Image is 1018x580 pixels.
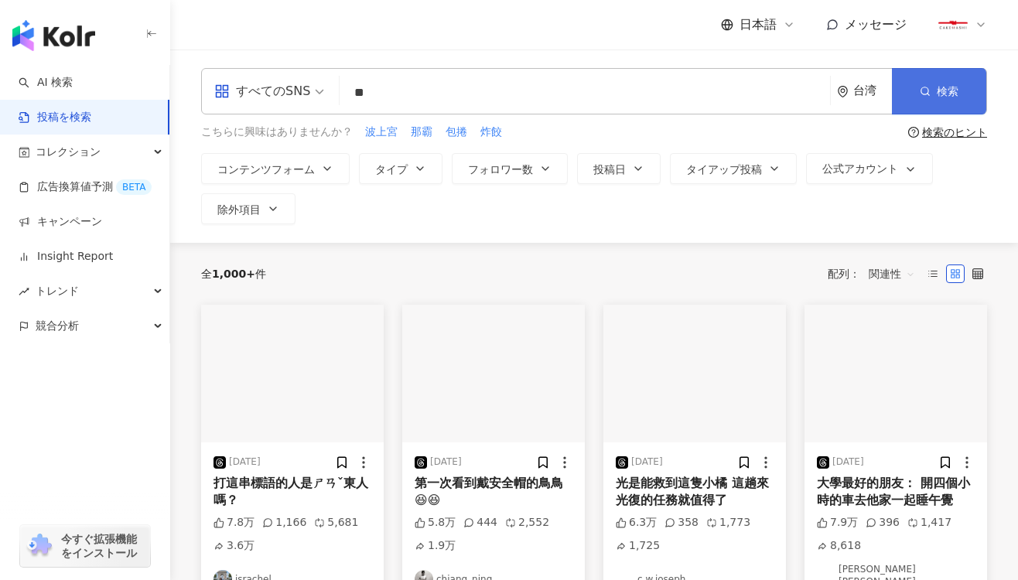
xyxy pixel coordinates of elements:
[12,20,95,51] img: logo
[631,455,663,469] div: [DATE]
[832,455,864,469] div: [DATE]
[804,305,987,442] img: post-image
[201,305,384,442] img: post-image
[445,124,468,141] button: 包捲
[19,214,102,230] a: キャンペーン
[212,268,255,280] span: 1,000+
[359,153,442,184] button: タイプ
[364,124,398,141] button: 波上宮
[201,153,350,184] button: コンテンツフォーム
[664,515,699,531] div: 358
[411,125,432,140] span: 那霸
[61,532,145,560] span: 今すぐ拡張機能をインストール
[214,475,371,510] div: 打這串標語的人是ㄕㄢˇ東人嗎？
[866,515,900,531] div: 396
[480,125,502,140] span: 炸餃
[415,538,456,554] div: 1.9万
[505,515,549,531] div: 2,552
[603,305,786,442] img: post-image
[19,75,73,90] a: searchAI 検索
[740,16,777,33] span: 日本語
[706,515,750,531] div: 1,773
[686,163,762,176] span: タイアップ投稿
[375,163,408,176] span: タイプ
[214,538,254,554] div: 3.6万
[937,85,958,97] span: 検索
[415,515,456,531] div: 5.8万
[452,153,568,184] button: フォロワー数
[36,135,101,169] span: コレクション
[828,261,924,286] div: 配列：
[577,153,661,184] button: 投稿日
[446,125,467,140] span: 包捲
[214,515,254,531] div: 7.8万
[922,126,987,138] div: 検索のヒント
[908,127,919,138] span: question-circle
[806,153,933,184] button: 公式アカウント
[415,475,572,510] div: 第一次看到戴安全帽的鳥鳥😆😆
[430,455,462,469] div: [DATE]
[822,162,898,175] span: 公式アカウント
[19,179,152,195] a: 広告換算値予測BETA
[217,163,315,176] span: コンテンツフォーム
[19,110,91,125] a: 投稿を検索
[938,10,968,39] img: 359824279_785383976458838_6227106914348312772_n.png
[201,125,353,140] span: こちらに興味はありませんか？
[670,153,797,184] button: タイアップ投稿
[892,68,986,114] button: 検索
[19,286,29,297] span: rise
[410,124,433,141] button: 那霸
[853,84,892,97] div: 台湾
[36,274,79,309] span: トレンド
[817,475,975,510] div: 大學最好的朋友： 開四個小時的車去他家一起睡午覺
[402,305,585,442] img: post-image
[593,163,626,176] span: 投稿日
[19,249,113,264] a: Insight Report
[845,17,907,32] span: メッセージ
[468,163,533,176] span: フォロワー数
[480,124,503,141] button: 炸餃
[869,261,915,286] span: 関連性
[262,515,306,531] div: 1,166
[314,515,358,531] div: 5,681
[463,515,497,531] div: 444
[616,475,774,510] div: 光是能救到這隻小橘 這趟來光復的任務就值得了
[907,515,951,531] div: 1,417
[36,309,79,343] span: 競合分析
[616,515,657,531] div: 6.3万
[214,84,230,99] span: appstore
[817,515,858,531] div: 7.9万
[25,534,54,558] img: chrome extension
[201,268,266,280] div: 全 件
[214,79,310,104] div: すべてのSNS
[365,125,398,140] span: 波上宮
[217,203,261,216] span: 除外項目
[817,538,861,554] div: 8,618
[229,455,261,469] div: [DATE]
[616,538,660,554] div: 1,725
[20,525,150,567] a: chrome extension今すぐ拡張機能をインストール
[837,86,849,97] span: environment
[201,193,295,224] button: 除外項目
